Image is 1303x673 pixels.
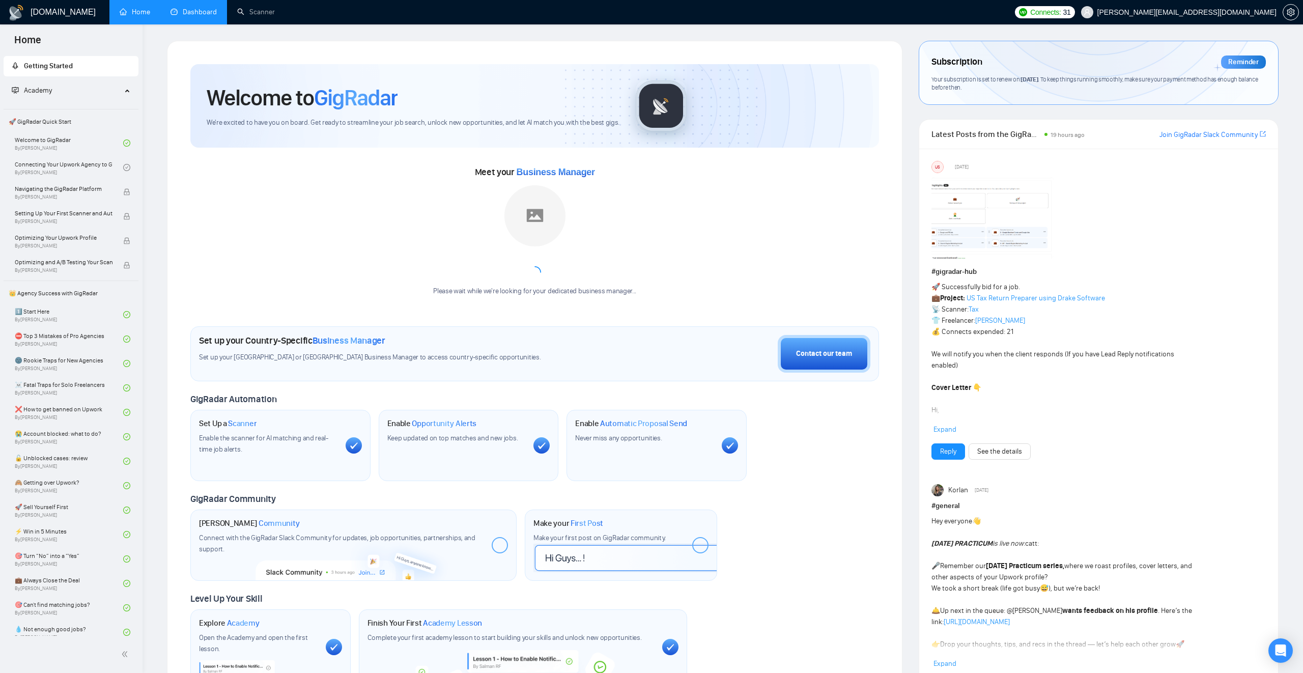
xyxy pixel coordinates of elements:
div: Please wait while we're looking for your dedicated business manager... [427,287,642,296]
span: Navigating the GigRadar Platform [15,184,112,194]
span: check-circle [123,384,130,391]
span: Connect with the GigRadar Slack Community for updates, job opportunities, partnerships, and support. [199,534,475,553]
span: Home [6,33,49,54]
span: Level Up Your Skill [190,593,262,604]
h1: # general [931,500,1266,512]
span: check-circle [123,360,130,367]
span: check-circle [123,139,130,147]
span: check-circle [123,433,130,440]
span: 👋 [972,517,981,525]
span: Expand [933,659,956,668]
span: Meet your [475,166,595,178]
a: Reply [940,446,956,457]
span: lock [123,237,130,244]
button: Reply [931,443,965,460]
span: Keep updated on top matches and new jobs. [387,434,518,442]
a: Join GigRadar Slack Community [1159,129,1258,141]
span: Your subscription is set to renew on . To keep things running smoothly, make sure your payment me... [931,75,1258,92]
span: Korlan [948,485,968,496]
span: 31 [1063,7,1071,18]
img: logo [8,5,24,21]
span: check-circle [123,531,130,538]
a: ⚡ Win in 5 MinutesBy[PERSON_NAME] [15,523,123,546]
a: ❌ How to get banned on UpworkBy[PERSON_NAME] [15,401,123,424]
h1: [PERSON_NAME] [199,518,300,528]
span: Opportunity Alerts [412,418,476,429]
span: [DATE] [1021,75,1038,83]
a: 💼 Always Close the DealBy[PERSON_NAME] [15,572,123,595]
span: Open the Academy and open the first lesson. [199,633,308,653]
a: 🔓 Unblocked cases: reviewBy[PERSON_NAME] [15,450,123,472]
span: Make your first post on GigRadar community. [533,534,666,542]
span: GigRadar [314,84,398,111]
span: Latest Posts from the GigRadar Community [931,128,1041,141]
span: Scanner [228,418,257,429]
span: check-circle [123,335,130,343]
span: check-circle [123,458,130,465]
img: Korlan [931,484,944,496]
span: 🚀 [1176,640,1184,649]
span: Subscription [931,53,982,71]
span: Expand [933,425,956,434]
span: export [1260,130,1266,138]
span: check-circle [123,604,130,611]
a: US Tax Return Preparer using Drake Software [967,294,1105,302]
a: [URL][DOMAIN_NAME] [944,618,1010,626]
a: Welcome to GigRadarBy[PERSON_NAME] [15,132,123,154]
img: F09354QB7SM-image.png [931,177,1054,259]
a: Tax [969,305,979,314]
span: Academy [24,86,52,95]
strong: [DATE] Practicum series, [986,562,1064,570]
span: check-circle [123,311,130,318]
a: 🙈 Getting over Upwork?By[PERSON_NAME] [15,474,123,497]
h1: Welcome to [207,84,398,111]
span: Set up your [GEOGRAPHIC_DATA] or [GEOGRAPHIC_DATA] Business Manager to access country-specific op... [199,353,602,362]
span: 😅 [1040,584,1049,593]
span: double-left [121,649,131,659]
a: searchScanner [237,8,275,16]
a: 1️⃣ Start HereBy[PERSON_NAME] [15,303,123,326]
a: dashboardDashboard [171,8,217,16]
span: By [PERSON_NAME] [15,218,112,225]
a: See the details [977,446,1022,457]
span: 👉 [931,640,940,649]
span: rocket [12,62,19,69]
span: check-circle [123,580,130,587]
span: Academy [227,618,260,628]
a: 🌚 Rookie Traps for New AgenciesBy[PERSON_NAME] [15,352,123,375]
span: Business Manager [313,335,385,346]
a: 😭 Account blocked: what to do?By[PERSON_NAME] [15,426,123,448]
h1: Enable [387,418,477,429]
a: 💧 Not enough good jobs?By[PERSON_NAME] [15,621,123,643]
span: We're excited to have you on board. Get ready to streamline your job search, unlock new opportuni... [207,118,619,128]
h1: # gigradar-hub [931,266,1266,277]
div: Reminder [1221,55,1266,69]
span: Complete your first academy lesson to start building your skills and unlock new opportunities. [367,633,642,642]
span: By [PERSON_NAME] [15,243,112,249]
li: Getting Started [4,56,138,76]
span: Community [259,518,300,528]
a: ⛔ Top 3 Mistakes of Pro AgenciesBy[PERSON_NAME] [15,328,123,350]
span: check-circle [123,555,130,563]
span: Connects: [1030,7,1061,18]
span: GigRadar Community [190,493,276,504]
span: Business Manager [517,167,595,177]
div: US [932,161,943,173]
h1: Set Up a [199,418,257,429]
a: 🎯 Turn “No” into a “Yes”By[PERSON_NAME] [15,548,123,570]
a: [PERSON_NAME] [975,316,1025,325]
button: Contact our team [778,335,870,373]
div: Open Intercom Messenger [1268,638,1293,663]
a: setting [1283,8,1299,16]
a: Connecting Your Upwork Agency to GigRadarBy[PERSON_NAME] [15,156,123,179]
h1: Set up your Country-Specific [199,335,385,346]
span: Automatic Proposal Send [600,418,687,429]
em: is live now [931,539,1024,548]
h1: Finish Your First [367,618,482,628]
span: lock [123,213,130,220]
span: GigRadar Automation [190,394,276,405]
span: check-circle [123,629,130,636]
a: ☠️ Fatal Traps for Solo FreelancersBy[PERSON_NAME] [15,377,123,399]
span: check-circle [123,164,130,171]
